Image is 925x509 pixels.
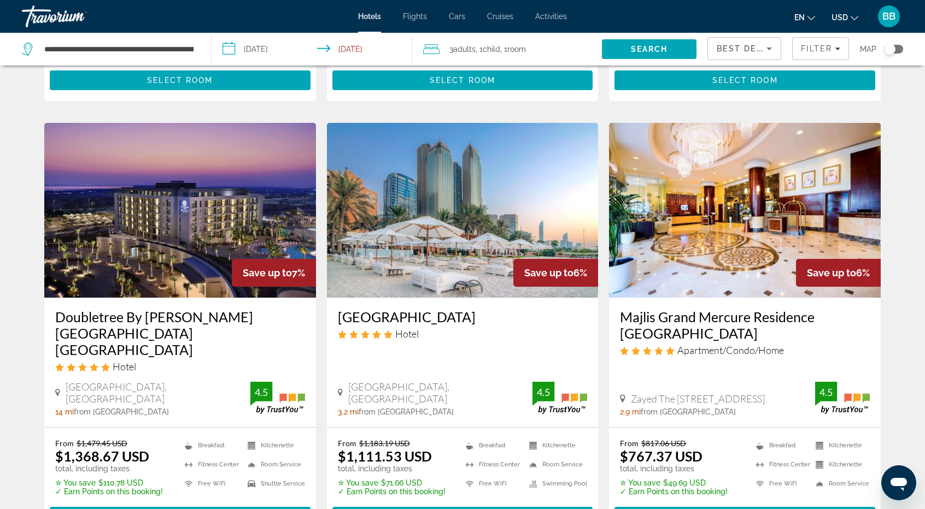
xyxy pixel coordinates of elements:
span: Best Deals [717,44,774,53]
p: total, including taxes [55,464,163,473]
a: Cruises [487,12,513,21]
button: Filters [792,37,849,60]
span: Apartment/Condo/Home [677,344,784,356]
li: Breakfast [179,439,242,452]
a: Select Room [614,73,875,85]
a: [GEOGRAPHIC_DATA] [338,309,588,325]
span: , 1 [500,42,526,57]
h3: Doubletree By [PERSON_NAME][GEOGRAPHIC_DATA] [GEOGRAPHIC_DATA] [55,309,305,358]
button: Toggle map [876,44,903,54]
span: , 1 [476,42,500,57]
div: 6% [796,259,881,287]
span: BB [882,11,895,22]
p: $110.78 USD [55,478,163,487]
span: Child [483,45,500,54]
a: Cars [449,12,465,21]
p: ✓ Earn Points on this booking! [338,487,446,496]
span: Save up to [524,267,573,279]
span: Zayed The [STREET_ADDRESS] [631,393,765,405]
li: Room Service [242,458,305,471]
span: from [GEOGRAPHIC_DATA] [74,407,169,416]
button: Travelers: 3 adults, 1 child [412,33,602,66]
span: en [794,13,805,22]
del: $1,479.45 USD [77,439,127,448]
button: Change currency [832,9,858,25]
span: Room [507,45,526,54]
span: Hotels [358,12,381,21]
span: ✮ You save [620,478,660,487]
span: Select Room [147,76,213,85]
span: from [GEOGRAPHIC_DATA] [641,407,736,416]
span: ✮ You save [338,478,378,487]
span: from [GEOGRAPHIC_DATA] [359,407,454,416]
a: Select Room [332,73,593,85]
span: 2.9 mi [620,407,641,416]
img: TrustYou guest rating badge [532,382,587,414]
li: Kitchenette [810,439,870,452]
p: total, including taxes [338,464,446,473]
span: From [55,439,74,448]
img: TrustYou guest rating badge [250,382,305,414]
ins: $1,111.53 USD [338,448,432,464]
li: Swimming Pool [524,477,587,490]
ins: $1,368.67 USD [55,448,149,464]
div: 5 star Hotel [338,328,588,340]
li: Free WiFi [751,477,810,490]
p: ✓ Earn Points on this booking! [620,487,728,496]
li: Room Service [524,458,587,471]
li: Fitness Center [179,458,242,471]
img: Sheraton Abu Dhabi Hotel & Resort [327,123,599,298]
li: Kitchenette [524,439,587,452]
a: Doubletree By Hilton Abu Dhabi Yas Island Residences [44,123,316,298]
span: 14 mi [55,407,74,416]
span: Save up to [243,267,292,279]
span: Select Room [712,76,778,85]
ins: $767.37 USD [620,448,702,464]
li: Fitness Center [751,458,810,471]
span: [GEOGRAPHIC_DATA], [GEOGRAPHIC_DATA] [66,381,250,405]
li: Fitness Center [460,458,524,471]
del: $1,183.19 USD [359,439,410,448]
div: 7% [232,259,316,287]
div: 5 star Apartment [620,344,870,356]
a: Activities [535,12,567,21]
span: Save up to [807,267,856,279]
span: From [338,439,356,448]
div: 5 star Hotel [55,360,305,372]
p: total, including taxes [620,464,728,473]
p: ✓ Earn Points on this booking! [55,487,163,496]
input: Search hotel destination [43,41,195,57]
a: Flights [403,12,427,21]
span: USD [832,13,848,22]
span: Search [631,45,668,54]
a: Select Room [50,73,311,85]
span: [GEOGRAPHIC_DATA], [GEOGRAPHIC_DATA] [348,381,533,405]
li: Room Service [810,477,870,490]
p: $49.69 USD [620,478,728,487]
p: $71.66 USD [338,478,446,487]
span: Select Room [430,76,495,85]
li: Breakfast [460,439,524,452]
span: Hotel [113,360,136,372]
a: Travorium [22,2,131,31]
button: Select Room [50,70,311,90]
span: 3.2 mi [338,407,359,416]
li: Free WiFi [179,477,242,490]
span: Map [860,42,876,57]
button: Search [602,39,696,59]
li: Kitchenette [810,458,870,471]
span: Filter [801,44,832,53]
iframe: Кнопка запуска окна обмена сообщениями [881,465,916,500]
li: Kitchenette [242,439,305,452]
button: User Menu [875,5,903,28]
div: 4.5 [250,386,272,399]
a: Majlis Grand Mercure Residence [GEOGRAPHIC_DATA] [620,309,870,341]
span: ✮ You save [55,478,96,487]
button: Select Room [614,70,875,90]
